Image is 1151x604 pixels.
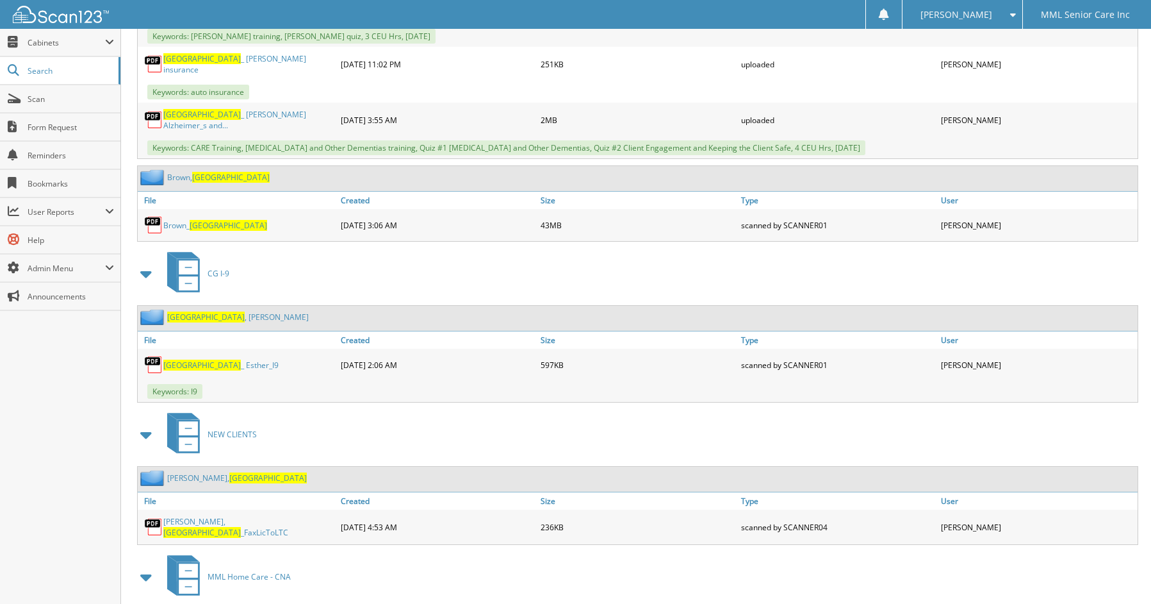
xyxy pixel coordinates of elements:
[138,192,338,209] a: File
[537,352,737,378] div: 597KB
[159,409,257,460] a: NEW CLIENTS
[163,53,334,75] a: [GEOGRAPHIC_DATA]_ [PERSON_NAME] insurance
[338,492,537,510] a: Created
[738,492,938,510] a: Type
[163,220,267,231] a: Brown_[GEOGRAPHIC_DATA]
[159,248,229,299] a: CG I-9
[229,473,307,483] span: [GEOGRAPHIC_DATA]
[28,65,112,76] span: Search
[338,331,537,349] a: Created
[138,492,338,510] a: File
[144,355,163,374] img: PDF.png
[338,352,537,378] div: [DATE] 2:06 AM
[159,551,291,602] a: MML Home Care - CNA
[208,429,257,440] span: NEW CLIENTS
[163,53,241,64] span: [GEOGRAPHIC_DATA]
[13,6,109,23] img: scan123-logo-white.svg
[190,220,267,231] span: [GEOGRAPHIC_DATA]
[147,85,249,99] span: Keywords: auto insurance
[28,263,105,274] span: Admin Menu
[537,492,737,510] a: Size
[144,55,163,74] img: PDF.png
[167,172,270,183] a: Brown,[GEOGRAPHIC_DATA]
[28,235,114,246] span: Help
[140,169,167,185] img: folder2.png
[1087,542,1151,604] iframe: Chat Widget
[537,513,737,541] div: 236KB
[537,106,737,134] div: 2MB
[938,50,1138,78] div: [PERSON_NAME]
[167,312,309,323] a: [GEOGRAPHIC_DATA], [PERSON_NAME]
[537,331,737,349] a: Size
[338,212,537,238] div: [DATE] 3:06 AM
[938,212,1138,238] div: [PERSON_NAME]
[338,192,537,209] a: Created
[738,331,938,349] a: Type
[738,50,938,78] div: uploaded
[938,331,1138,349] a: User
[144,215,163,235] img: PDF.png
[28,206,105,217] span: User Reports
[738,212,938,238] div: scanned by SCANNER01
[163,109,241,120] span: [GEOGRAPHIC_DATA]
[192,172,270,183] span: [GEOGRAPHIC_DATA]
[147,29,436,44] span: Keywords: [PERSON_NAME] training, [PERSON_NAME] quiz, 3 CEU Hrs, [DATE]
[28,122,114,133] span: Form Request
[28,150,114,161] span: Reminders
[208,268,229,279] span: CG I-9
[938,513,1138,541] div: [PERSON_NAME]
[208,571,291,582] span: MML Home Care - CNA
[938,192,1138,209] a: User
[338,106,537,134] div: [DATE] 3:55 AM
[163,527,241,538] span: [GEOGRAPHIC_DATA]
[147,140,865,155] span: Keywords: CARE Training, [MEDICAL_DATA] and Other Dementias training, Quiz #1 [MEDICAL_DATA] and ...
[338,513,537,541] div: [DATE] 4:53 AM
[163,360,279,371] a: [GEOGRAPHIC_DATA]_ Esther_I9
[28,178,114,189] span: Bookmarks
[147,384,202,399] span: Keywords: I9
[938,352,1138,378] div: [PERSON_NAME]
[738,352,938,378] div: scanned by SCANNER01
[938,492,1138,510] a: User
[144,517,163,537] img: PDF.png
[140,470,167,486] img: folder2.png
[140,309,167,325] img: folder2.png
[163,109,334,131] a: [GEOGRAPHIC_DATA]_ [PERSON_NAME] Alzheimer_s and...
[167,312,245,323] span: [GEOGRAPHIC_DATA]
[28,291,114,302] span: Announcements
[738,192,938,209] a: Type
[28,94,114,105] span: Scan
[738,513,938,541] div: scanned by SCANNER04
[938,106,1138,134] div: [PERSON_NAME]
[28,37,105,48] span: Cabinets
[138,331,338,349] a: File
[738,106,938,134] div: uploaded
[920,11,992,19] span: [PERSON_NAME]
[163,516,334,538] a: [PERSON_NAME],[GEOGRAPHIC_DATA]_FaxLicToLTC
[338,50,537,78] div: [DATE] 11:02 PM
[537,50,737,78] div: 251KB
[537,212,737,238] div: 43MB
[144,110,163,130] img: PDF.png
[537,192,737,209] a: Size
[1041,11,1130,19] span: MML Senior Care Inc
[163,360,241,371] span: [GEOGRAPHIC_DATA]
[167,473,307,483] a: [PERSON_NAME],[GEOGRAPHIC_DATA]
